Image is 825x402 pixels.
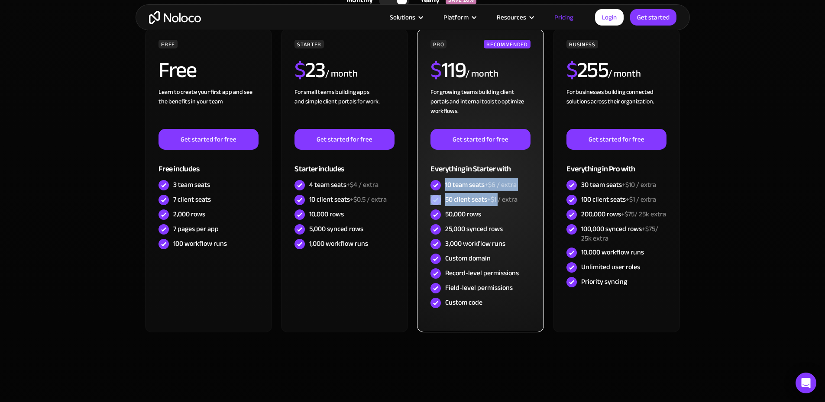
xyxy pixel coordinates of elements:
span: +$10 / extra [622,178,656,191]
div: RECOMMENDED [484,40,530,48]
span: $ [566,50,577,90]
div: 7 client seats [173,195,211,204]
div: Everything in Pro with [566,150,666,178]
div: For businesses building connected solutions across their organization. ‍ [566,87,666,129]
div: For small teams building apps and simple client portals for work. ‍ [294,87,394,129]
div: BUSINESS [566,40,598,48]
h2: 119 [430,59,466,81]
div: 100,000 synced rows [581,224,666,243]
div: 7 pages per app [173,224,219,234]
div: 3,000 workflow runs [445,239,505,248]
div: Open Intercom Messenger [796,373,816,393]
span: +$4 / extra [346,178,379,191]
a: Login [595,9,624,26]
div: Resources [497,12,526,23]
div: STARTER [294,40,324,48]
div: 100 client seats [581,195,656,204]
div: Solutions [390,12,415,23]
div: 10 team seats [445,180,517,190]
div: Platform [433,12,486,23]
div: 100 workflow runs [173,239,227,248]
div: 1,000 workflow runs [309,239,368,248]
a: home [149,11,201,24]
span: +$1 / extra [626,193,656,206]
h2: 255 [566,59,608,81]
div: 50,000 rows [445,209,481,219]
a: Get started for free [159,129,258,150]
div: Priority syncing [581,277,627,286]
div: / month [325,67,358,81]
div: 10,000 workflow runs [581,248,644,257]
div: Everything in Starter with [430,150,530,178]
div: 25,000 synced rows [445,224,503,234]
div: Free includes [159,150,258,178]
div: FREE [159,40,178,48]
a: Get started for free [430,129,530,150]
div: 4 team seats [309,180,379,190]
h2: Free [159,59,196,81]
h2: 23 [294,59,325,81]
div: 200,000 rows [581,209,666,219]
span: +$1 / extra [487,193,518,206]
div: / month [608,67,641,81]
div: 3 team seats [173,180,210,190]
div: Custom code [445,298,482,307]
div: Unlimited user roles [581,262,640,272]
div: Learn to create your first app and see the benefits in your team ‍ [159,87,258,129]
div: Custom domain [445,254,491,263]
span: +$75/ 25k extra [621,208,666,221]
div: Platform [443,12,469,23]
div: Solutions [379,12,433,23]
a: Get started for free [294,129,394,150]
span: +$0.5 / extra [350,193,387,206]
div: Field-level permissions [445,283,513,293]
div: / month [466,67,498,81]
div: 30 team seats [581,180,656,190]
div: Starter includes [294,150,394,178]
div: PRO [430,40,446,48]
a: Get started [630,9,676,26]
div: 10 client seats [309,195,387,204]
div: Resources [486,12,544,23]
span: +$75/ 25k extra [581,222,658,245]
span: $ [294,50,305,90]
span: +$6 / extra [485,178,517,191]
div: For growing teams building client portals and internal tools to optimize workflows. [430,87,530,129]
div: 2,000 rows [173,209,205,219]
span: $ [430,50,441,90]
div: 50 client seats [445,195,518,204]
a: Get started for free [566,129,666,150]
div: Record-level permissions [445,268,519,278]
div: 5,000 synced rows [309,224,363,234]
div: 10,000 rows [309,209,344,219]
a: Pricing [544,12,584,23]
